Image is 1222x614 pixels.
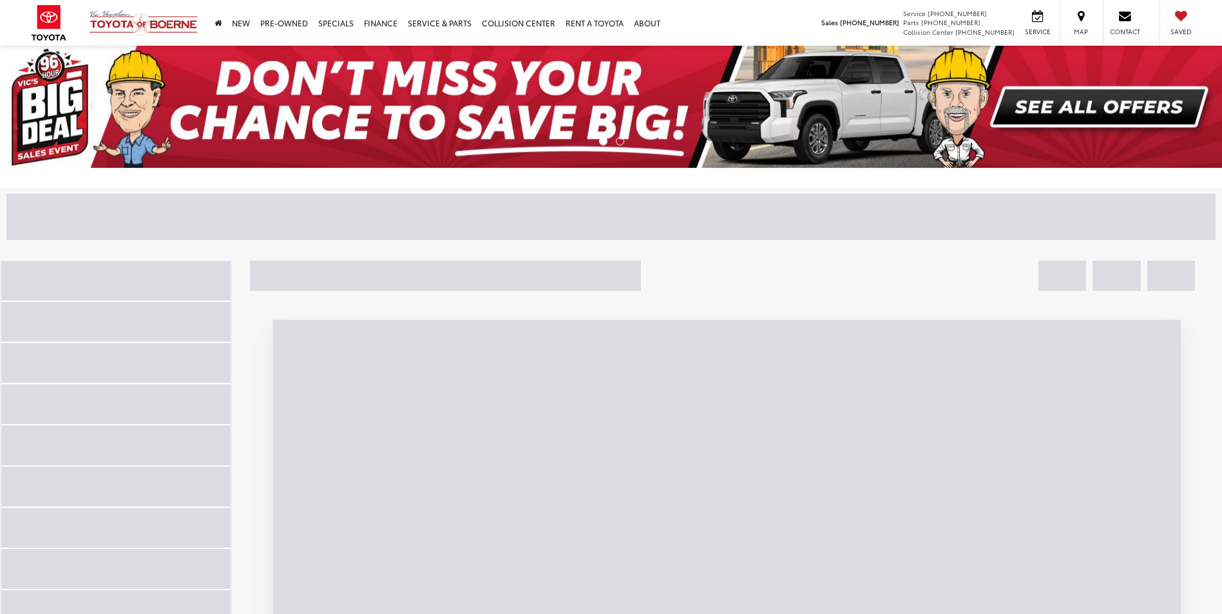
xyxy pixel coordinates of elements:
[1067,27,1095,36] span: Map
[903,17,919,27] span: Parts
[1023,27,1052,36] span: Service
[921,17,980,27] span: [PHONE_NUMBER]
[955,27,1015,37] span: [PHONE_NUMBER]
[903,8,926,18] span: Service
[928,8,987,18] span: [PHONE_NUMBER]
[89,10,198,36] img: Vic Vaughan Toyota of Boerne
[1167,27,1195,36] span: Saved
[821,17,838,27] span: Sales
[840,17,899,27] span: [PHONE_NUMBER]
[903,27,953,37] span: Collision Center
[1110,27,1140,36] span: Contact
